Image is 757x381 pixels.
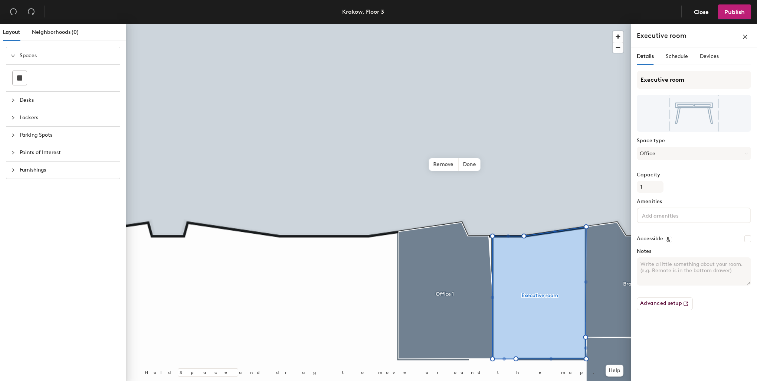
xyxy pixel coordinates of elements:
[637,31,686,40] h4: Executive room
[11,150,15,155] span: collapsed
[637,199,751,205] label: Amenities
[32,29,79,35] span: Neighborhoods (0)
[694,9,709,16] span: Close
[640,211,707,219] input: Add amenities
[637,147,751,160] button: Office
[11,98,15,102] span: collapsed
[637,297,693,310] button: Advanced setup
[342,7,384,16] div: Krakow, Floor 3
[637,248,751,254] label: Notes
[724,9,745,16] span: Publish
[700,53,719,59] span: Devices
[20,144,115,161] span: Points of Interest
[20,109,115,126] span: Lockers
[6,4,21,19] button: Undo (⌘ + Z)
[637,95,751,132] img: The space named Executive room
[20,162,115,179] span: Furnishings
[718,4,751,19] button: Publish
[637,236,663,242] label: Accessible
[637,138,751,144] label: Space type
[11,115,15,120] span: collapsed
[20,127,115,144] span: Parking Spots
[458,158,480,171] span: Done
[20,47,115,64] span: Spaces
[11,168,15,172] span: collapsed
[429,158,459,171] span: Remove
[666,53,688,59] span: Schedule
[11,53,15,58] span: expanded
[606,365,623,377] button: Help
[24,4,39,19] button: Redo (⌘ + ⇧ + Z)
[11,133,15,137] span: collapsed
[743,34,748,39] span: close
[637,53,654,59] span: Details
[20,92,115,109] span: Desks
[688,4,715,19] button: Close
[10,8,17,15] span: undo
[3,29,20,35] span: Layout
[637,172,751,178] label: Capacity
